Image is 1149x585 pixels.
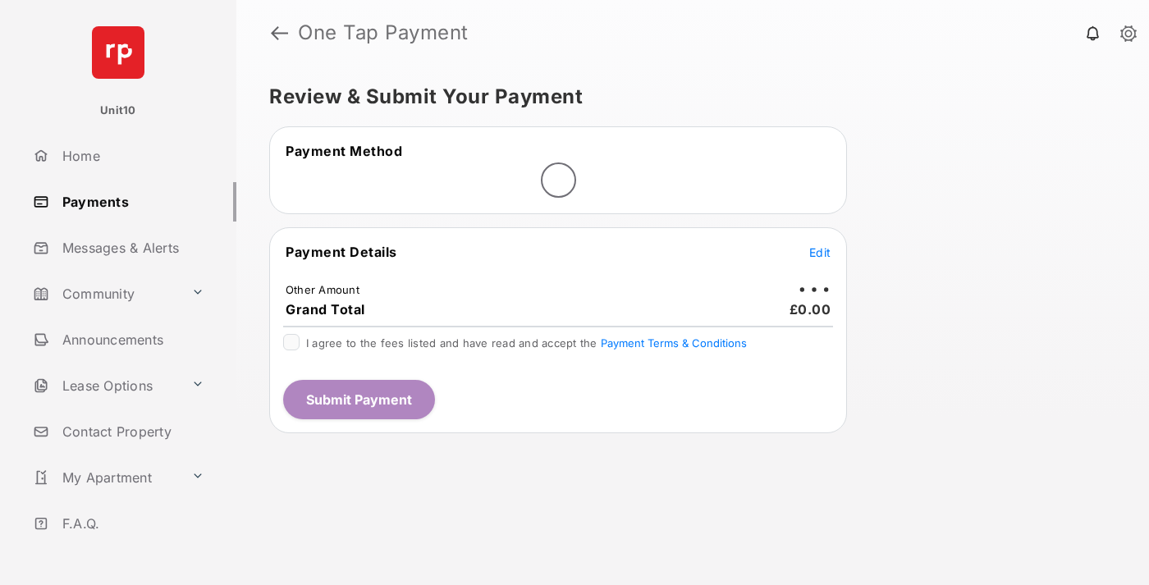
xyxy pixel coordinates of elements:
[26,136,236,176] a: Home
[26,504,236,543] a: F.A.Q.
[285,282,360,297] td: Other Amount
[601,336,747,350] button: I agree to the fees listed and have read and accept the
[92,26,144,79] img: svg+xml;base64,PHN2ZyB4bWxucz0iaHR0cDovL3d3dy53My5vcmcvMjAwMC9zdmciIHdpZHRoPSI2NCIgaGVpZ2h0PSI2NC...
[26,458,185,497] a: My Apartment
[26,366,185,405] a: Lease Options
[286,143,402,159] span: Payment Method
[26,228,236,267] a: Messages & Alerts
[26,412,236,451] a: Contact Property
[26,320,236,359] a: Announcements
[283,380,435,419] button: Submit Payment
[26,182,236,222] a: Payments
[100,103,136,119] p: Unit10
[790,301,831,318] span: £0.00
[286,244,397,260] span: Payment Details
[809,244,831,260] button: Edit
[269,87,1103,107] h5: Review & Submit Your Payment
[298,23,469,43] strong: One Tap Payment
[26,274,185,313] a: Community
[286,301,365,318] span: Grand Total
[306,336,747,350] span: I agree to the fees listed and have read and accept the
[809,245,831,259] span: Edit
